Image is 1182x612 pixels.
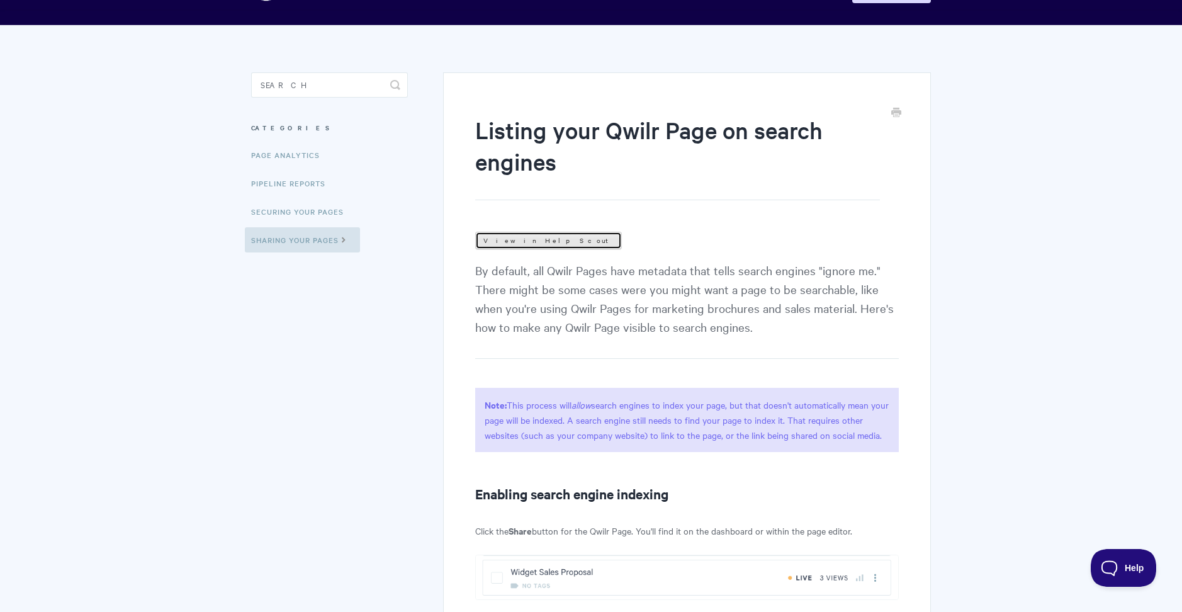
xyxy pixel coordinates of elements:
a: Page Analytics [251,142,329,167]
input: Search [251,72,408,98]
p: By default, all Qwilr Pages have metadata that tells search engines "ignore me." There might be s... [475,261,899,359]
h3: Categories [251,116,408,139]
p: This process will search engines to index your page, but that doesn't automatically mean your pag... [475,388,899,452]
a: Print this Article [891,106,901,120]
h2: Enabling search engine indexing [475,484,899,504]
a: Securing Your Pages [251,199,353,224]
img: file-LtRoOiFEFy.gif [475,555,899,600]
a: Sharing Your Pages [245,227,360,252]
a: Pipeline reports [251,171,335,196]
h1: Listing your Qwilr Page on search engines [475,114,880,200]
p: Click the button for the Qwilr Page. You'll find it on the dashboard or within the page editor. [475,523,899,538]
iframe: Toggle Customer Support [1091,549,1157,587]
strong: Share [509,524,532,537]
strong: Note: [485,398,507,411]
a: View in Help Scout [475,232,622,249]
em: allow [571,399,591,411]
